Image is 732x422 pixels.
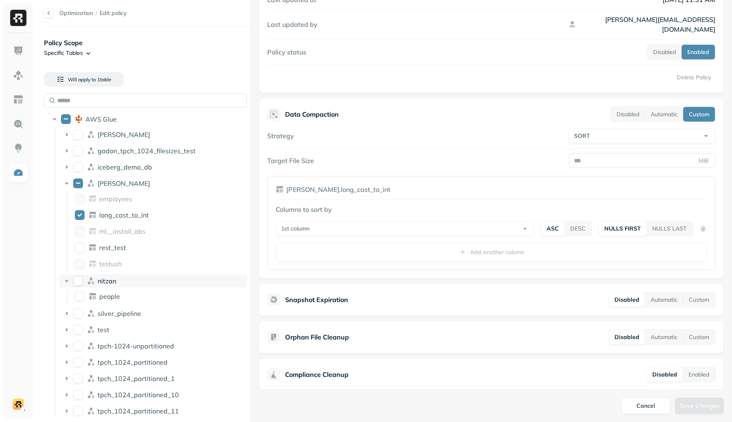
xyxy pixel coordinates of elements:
[98,163,152,171] p: iceberg_demo_db
[98,179,150,187] span: [PERSON_NAME]
[541,221,564,236] button: ASC
[13,167,24,178] img: Optimization
[621,398,670,414] button: Cancel
[73,357,83,367] button: tpch_1024_partitioned
[267,157,314,165] label: Target File Size
[73,341,83,351] button: tpch-1024-unpartitioned
[59,339,247,352] div: tpch-1024-unpartitionedtpch-1024-unpartitioned
[647,45,682,59] button: Disabled
[99,244,126,252] p: rest_test
[564,221,591,236] button: DESC
[13,398,24,410] img: demo
[73,406,83,416] button: tpch_1024_partitioned_11
[73,374,83,383] button: tpch_1024_partitioned_1
[99,292,120,300] span: people
[59,388,247,401] div: tpch_1024_partitioned_10tpch_1024_partitioned_10
[683,292,715,307] button: Custom
[59,372,247,385] div: tpch_1024_partitioned_1tpch_1024_partitioned_1
[59,323,247,336] div: testtest
[72,241,248,254] div: rest_testrest_test
[645,107,683,122] button: Automatic
[59,144,247,157] div: gadon_tpch_1024_filesizes_testgadon_tpch_1024_filesizes_test
[98,277,116,285] p: nitzan
[73,276,83,286] button: nitzan
[98,391,179,399] p: tpch_1024_partitioned_10
[683,367,715,382] button: Enabled
[99,195,132,203] p: employees
[59,128,247,141] div: dean[PERSON_NAME]
[44,72,124,87] button: Will apply to 1table
[13,46,24,56] img: Dashboard
[579,15,715,34] p: [PERSON_NAME][EMAIL_ADDRESS][DOMAIN_NAME]
[683,107,715,122] button: Custom
[13,70,24,80] img: Assets
[96,76,111,83] span: 1 table
[44,49,83,57] p: Specific Tables
[61,114,71,124] button: AWS Glue
[13,94,24,105] img: Asset Explorer
[98,374,175,383] p: tpch_1024_partitioned_1
[44,38,250,48] p: Policy Scope
[683,330,715,344] button: Custom
[98,326,109,334] p: test
[98,407,179,415] p: tpch_1024_partitioned_11
[599,221,647,236] button: NULLS FIRST
[75,226,85,236] button: ml__install_obs
[647,367,683,382] button: Disabled
[285,332,349,342] p: Orphan File Cleanup
[99,227,146,235] span: ml__install_obs
[99,260,122,268] p: testush
[59,9,127,17] nav: breadcrumb
[98,131,150,139] p: dean
[75,259,85,269] button: testush
[285,295,348,305] p: Snapshot Expiration
[73,390,83,400] button: tpch_1024_partitioned_10
[285,370,349,379] p: Compliance Cleanup
[72,209,248,222] div: long_cast_to_intlong_cast_to_int
[73,309,83,318] button: silver_pipeline
[647,221,693,236] button: NULLS LAST
[98,358,168,366] p: tpch_1024_partitioned
[285,109,339,119] p: Data Compaction
[73,146,83,156] button: gadon_tpch_1024_filesizes_test
[645,330,683,344] button: Automatic
[68,76,96,83] span: Will apply to
[73,325,83,335] button: test
[276,221,534,236] button: 1st column
[72,257,248,270] div: testushtestush
[75,291,85,301] button: people
[267,48,306,56] label: Policy status
[13,119,24,129] img: Query Explorer
[72,192,248,205] div: employeesemployees
[13,143,24,154] img: Insights
[72,225,248,238] div: ml__install_obsml__install_obs
[609,330,645,344] button: Disabled
[75,194,85,204] button: employees
[73,178,83,188] button: lee
[611,107,645,122] button: Disabled
[100,9,127,17] span: Edit policy
[98,342,174,350] p: tpch-1024-unpartitioned
[59,405,247,418] div: tpch_1024_partitioned_11tpch_1024_partitioned_11
[59,9,93,17] a: Optimization
[98,147,196,155] p: gadon_tpch_1024_filesizes_test
[47,113,247,126] div: AWS GlueAWS Glue
[267,20,318,28] label: Last updated by
[75,243,85,252] button: rest_test
[286,185,390,194] p: [PERSON_NAME].long_cast_to_int
[59,274,247,287] div: nitzannitzan
[267,132,294,140] label: Strategy
[98,179,150,187] p: lee
[609,292,645,307] button: Disabled
[73,162,83,172] button: iceberg_demo_db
